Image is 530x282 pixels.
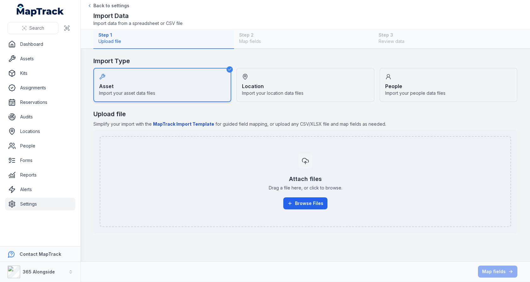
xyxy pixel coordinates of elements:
[5,125,75,138] a: Locations
[5,140,75,152] a: People
[5,67,75,80] a: Kits
[93,3,129,9] span: Back to settings
[17,4,64,16] a: MapTrack
[5,183,75,196] a: Alerts
[20,251,61,257] strong: Contact MapTrack
[98,38,229,45] span: Upload file
[93,121,517,127] span: Simplify your import with the for guided field mapping, or upload any CSV/XLSX file and map field...
[242,82,264,90] strong: Location
[99,82,114,90] strong: Asset
[289,175,322,183] h3: Attach files
[93,110,517,118] h2: Upload file
[87,3,129,9] a: Back to settings
[5,38,75,51] a: Dashboard
[5,154,75,167] a: Forms
[98,32,229,38] strong: Step 1
[93,11,183,20] h2: Import Data
[93,20,183,27] span: Import data from a spreadsheet or CSV file
[385,90,445,96] span: Import your people data files
[385,82,402,90] strong: People
[5,198,75,210] a: Settings
[5,169,75,181] a: Reports
[242,90,303,96] span: Import your location data files
[5,111,75,123] a: Audits
[93,29,234,49] button: Step 1Upload file
[5,81,75,94] a: Assignments
[269,185,342,191] span: Drag a file here, or click to browse.
[99,90,155,96] span: Import your asset data files
[23,269,55,274] strong: 365 Alongside
[8,22,58,34] button: Search
[93,57,517,65] h2: Import Type
[283,197,327,209] button: Browse Files
[29,25,44,31] span: Search
[5,96,75,109] a: Reservations
[153,121,214,127] b: MapTrack Import Template
[5,52,75,65] a: Assets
